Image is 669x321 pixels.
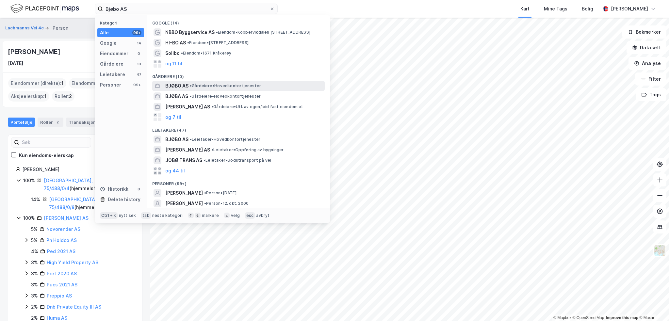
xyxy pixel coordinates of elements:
[211,104,303,109] span: Gårdeiere • Utl. av egen/leid fast eiendom el.
[204,190,206,195] span: •
[31,292,38,300] div: 3%
[69,92,72,100] span: 2
[132,82,141,88] div: 99+
[165,28,215,36] span: NBBO Byggservice AS
[100,29,109,37] div: Alle
[31,281,38,289] div: 3%
[53,24,68,32] div: Person
[165,200,203,207] span: [PERSON_NAME]
[622,25,666,39] button: Bokmerker
[136,51,141,56] div: 0
[49,196,134,211] div: ( hjemmelshaver )
[165,49,180,57] span: Solibo
[204,201,206,206] span: •
[46,226,80,232] a: Novorender AS
[627,41,666,54] button: Datasett
[100,39,117,47] div: Google
[204,201,249,206] span: Person • 12. okt. 2000
[573,315,604,320] a: OpenStreetMap
[165,39,186,47] span: HI-BO AS
[245,212,255,219] div: esc
[38,118,63,127] div: Roller
[216,30,218,35] span: •
[231,213,240,218] div: velg
[190,83,261,88] span: Gårdeiere • Hovedkontortjenester
[23,177,35,185] div: 100%
[31,196,40,203] div: 14%
[211,147,213,152] span: •
[100,212,118,219] div: Ctrl + k
[136,72,141,77] div: 47
[8,59,23,67] div: [DATE]
[204,158,271,163] span: Leietaker • Godstransport på vei
[204,190,237,196] span: Person • [DATE]
[23,214,35,222] div: 100%
[44,178,93,191] a: [GEOGRAPHIC_DATA], 75/488/0/4
[44,92,47,100] span: 1
[49,197,98,210] a: [GEOGRAPHIC_DATA], 75/488/0/8
[54,119,61,125] div: 2
[136,61,141,67] div: 10
[141,212,151,219] div: tab
[606,315,638,320] a: Improve this map
[47,282,77,287] a: Pucs 2021 AS
[132,30,141,35] div: 99+
[5,25,45,31] button: Lachmanns Vei 4c
[19,137,91,147] input: Søk
[165,103,210,111] span: [PERSON_NAME] AS
[47,315,67,321] a: Huma AS
[636,88,666,101] button: Tags
[204,158,205,163] span: •
[31,270,38,278] div: 3%
[66,118,111,127] div: Transaksjoner
[165,189,203,197] span: [PERSON_NAME]
[187,40,189,45] span: •
[100,50,128,57] div: Eiendommer
[100,71,125,78] div: Leietakere
[189,94,261,99] span: Gårdeiere • Hovedkontortjenester
[202,213,219,218] div: markere
[165,113,181,121] button: og 7 til
[100,81,121,89] div: Personer
[181,51,183,56] span: •
[165,156,202,164] span: JOBØ TRANS AS
[31,303,38,311] div: 2%
[582,5,593,13] div: Bolig
[8,118,35,127] div: Portefølje
[165,136,188,143] span: BJØBO AS
[635,72,666,86] button: Filter
[47,260,98,265] a: High Yield Property AS
[147,122,330,134] div: Leietakere (47)
[636,290,669,321] iframe: Chat Widget
[19,152,74,159] div: Kun eiendoms-eierskap
[190,137,260,142] span: Leietaker • Hovedkontortjenester
[520,5,530,13] div: Kart
[152,213,183,218] div: neste kategori
[103,4,269,14] input: Søk på adresse, matrikkel, gårdeiere, leietakere eller personer
[100,185,128,193] div: Historikk
[165,60,182,68] button: og 11 til
[187,40,249,45] span: Eiendom • [STREET_ADDRESS]
[100,21,144,25] div: Kategori
[147,69,330,81] div: Gårdeiere (10)
[165,146,210,154] span: [PERSON_NAME] AS
[136,186,141,192] div: 0
[147,15,330,27] div: Google (14)
[544,5,567,13] div: Mine Tags
[100,60,123,68] div: Gårdeiere
[46,237,77,243] a: Pn Holdco AS
[165,82,188,90] span: BJØBO AS
[211,104,213,109] span: •
[119,213,136,218] div: nytt søk
[654,244,666,257] img: Z
[31,259,38,266] div: 3%
[189,94,191,99] span: •
[165,92,188,100] span: BJØBA AS
[52,91,74,102] div: Roller :
[181,51,231,56] span: Eiendom • 1671 Kråkerøy
[165,167,185,175] button: og 44 til
[31,225,38,233] div: 5%
[190,83,192,88] span: •
[216,30,310,35] span: Eiendom • Kobbervikdalen [STREET_ADDRESS]
[44,215,89,221] a: [PERSON_NAME] AS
